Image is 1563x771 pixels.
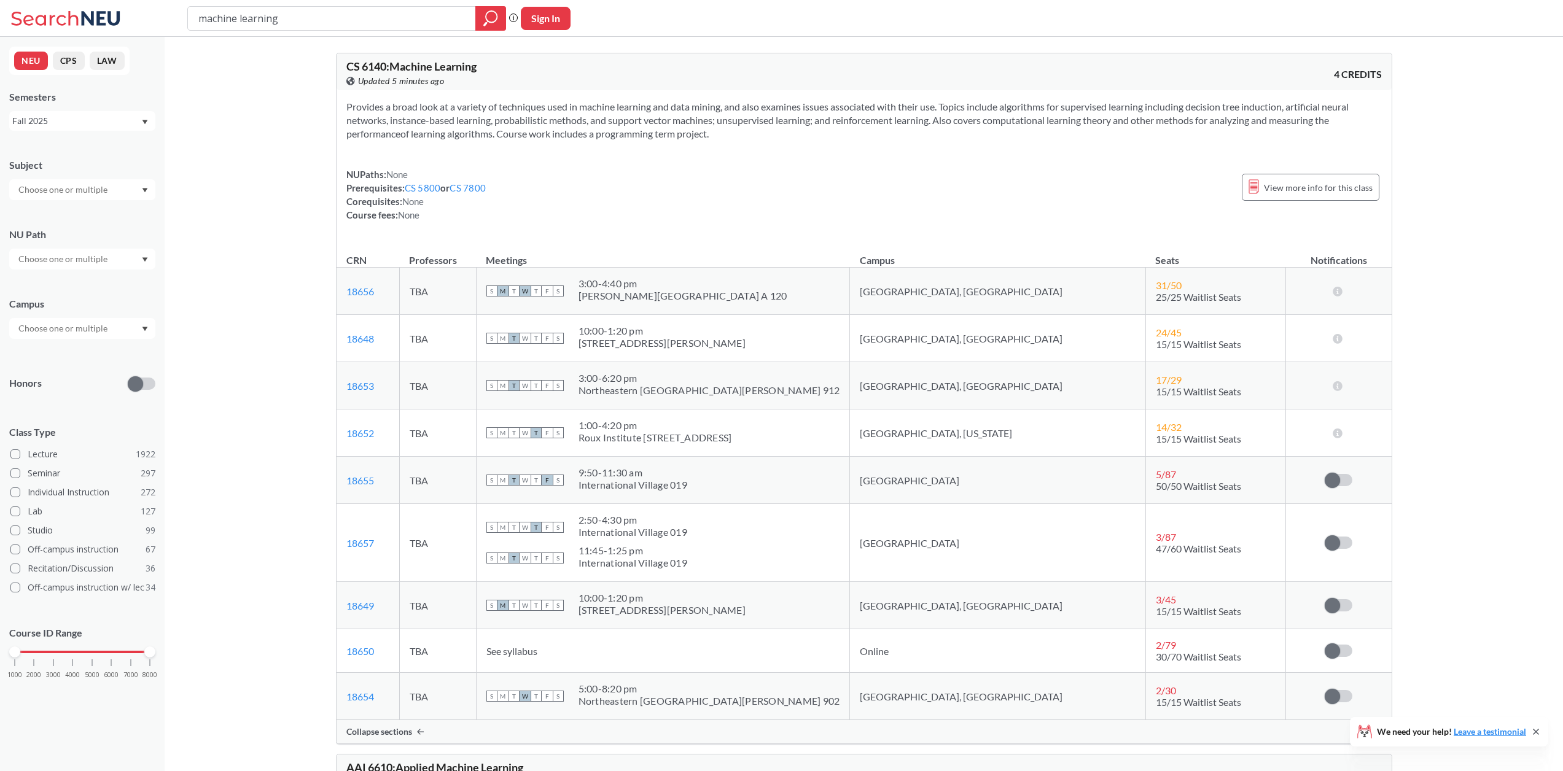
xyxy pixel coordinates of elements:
span: S [553,380,564,391]
span: 15/15 Waitlist Seats [1156,696,1241,708]
div: Campus [9,297,155,311]
span: W [520,691,531,702]
span: F [542,333,553,344]
span: 3000 [46,672,61,678]
span: T [509,522,520,533]
input: Class, professor, course number, "phrase" [197,8,467,29]
td: TBA [399,457,476,504]
div: Subject [9,158,155,172]
label: Off-campus instruction [10,541,155,557]
span: M [497,600,509,611]
span: F [542,475,553,486]
span: 3 / 87 [1156,531,1176,543]
svg: Dropdown arrow [142,188,148,193]
span: 14 / 32 [1156,421,1182,433]
section: Provides a broad look at a variety of techniques used in machine learning and data mining, and al... [346,100,1382,141]
span: T [531,552,542,564]
span: S [486,427,497,438]
label: Off-campus instruction w/ lec [10,579,155,595]
span: None [402,196,424,207]
a: CS 5800 [405,182,441,193]
td: TBA [399,362,476,409]
div: 2:50 - 4:30 pm [579,514,687,526]
span: Updated 5 minutes ago [358,74,445,88]
div: Roux Institute [STREET_ADDRESS] [579,432,732,444]
div: Dropdown arrow [9,249,155,269]
span: 2000 [26,672,41,678]
th: Professors [399,241,476,268]
div: 11:45 - 1:25 pm [579,544,687,557]
th: Seats [1145,241,1285,268]
label: Studio [10,522,155,538]
div: Fall 2025Dropdown arrow [9,111,155,131]
div: [PERSON_NAME][GEOGRAPHIC_DATA] A 120 [579,290,787,302]
span: T [509,691,520,702]
span: 2 / 30 [1156,684,1176,696]
span: S [486,380,497,391]
span: T [509,600,520,611]
input: Choose one or multiple [12,252,115,266]
span: See syllabus [486,645,537,657]
svg: Dropdown arrow [142,120,148,125]
label: Individual Instruction [10,484,155,500]
div: 10:00 - 1:20 pm [579,592,746,604]
span: M [497,691,509,702]
span: F [542,427,553,438]
a: CS 7800 [450,182,486,193]
span: S [486,333,497,344]
a: 18654 [346,691,374,702]
div: Northeastern [GEOGRAPHIC_DATA][PERSON_NAME] 912 [579,384,840,397]
span: S [553,285,564,296]
td: [GEOGRAPHIC_DATA], [US_STATE] [850,409,1146,457]
svg: Dropdown arrow [142,257,148,262]
span: None [398,209,420,220]
td: TBA [399,504,476,582]
span: M [497,552,509,564]
td: [GEOGRAPHIC_DATA] [850,504,1146,582]
span: 272 [141,486,155,499]
span: None [386,169,408,180]
span: W [520,475,531,486]
label: Recitation/Discussion [10,560,155,576]
td: TBA [399,315,476,362]
span: S [486,600,497,611]
button: NEU [14,52,48,70]
span: F [542,522,553,533]
td: Online [850,629,1146,673]
span: 36 [146,562,155,575]
span: F [542,600,553,611]
span: 297 [141,467,155,480]
span: W [520,552,531,564]
span: T [531,380,542,391]
span: S [486,691,497,702]
div: Semesters [9,90,155,104]
div: International Village 019 [579,526,687,538]
span: CS 6140 : Machine Learning [346,60,477,73]
span: M [497,285,509,296]
input: Choose one or multiple [12,182,115,197]
button: CPS [53,52,85,70]
span: 8000 [142,672,157,678]
a: 18653 [346,380,374,392]
span: 5 / 87 [1156,468,1176,480]
td: TBA [399,629,476,673]
span: 2 / 79 [1156,639,1176,651]
span: M [497,522,509,533]
span: W [520,522,531,533]
div: magnifying glass [475,6,506,31]
span: 15/15 Waitlist Seats [1156,385,1241,397]
div: International Village 019 [579,557,687,569]
span: T [531,475,542,486]
span: T [509,475,520,486]
span: T [531,333,542,344]
a: Leave a testimonial [1454,726,1526,737]
div: [STREET_ADDRESS][PERSON_NAME] [579,337,746,349]
span: T [531,522,542,533]
span: M [497,475,509,486]
span: T [531,285,542,296]
span: S [486,522,497,533]
div: NU Path [9,228,155,241]
span: T [509,552,520,564]
div: [STREET_ADDRESS][PERSON_NAME] [579,604,746,616]
span: W [520,285,531,296]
